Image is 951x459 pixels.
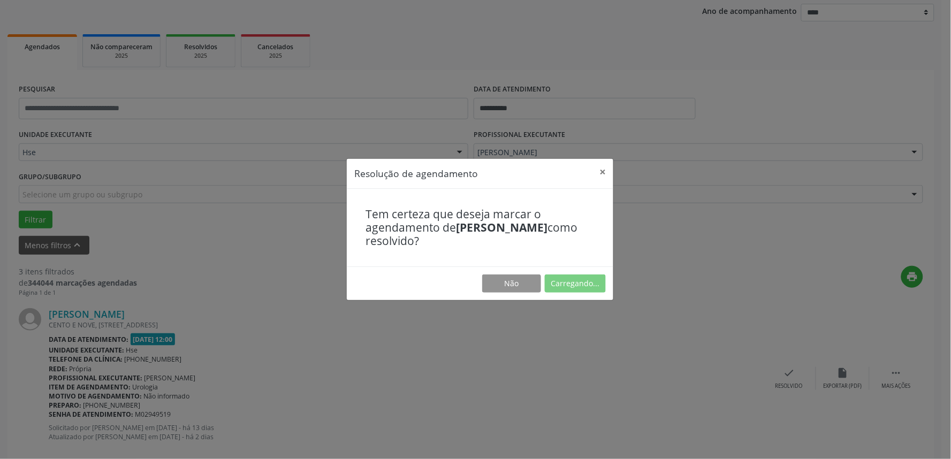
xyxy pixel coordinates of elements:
[456,220,547,235] b: [PERSON_NAME]
[366,208,595,248] h4: Tem certeza que deseja marcar o agendamento de como resolvido?
[545,274,606,293] button: Carregando...
[482,274,541,293] button: Não
[592,159,613,185] button: Close
[354,166,478,180] h5: Resolução de agendamento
